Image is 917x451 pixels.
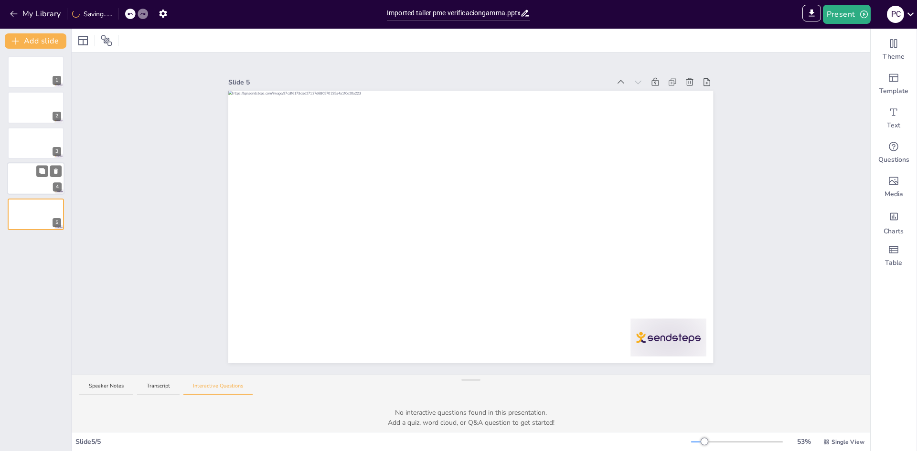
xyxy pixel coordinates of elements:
span: Questions [878,155,909,165]
button: My Library [7,6,65,21]
div: 4 [53,183,62,192]
div: 3 [53,147,61,156]
button: Delete Slide [50,166,62,177]
span: Table [885,258,902,268]
div: 1 [8,56,64,88]
div: Add images, graphics, shapes or video [871,170,917,204]
span: Text [887,121,900,130]
input: Insert title [387,6,520,20]
div: 5 [53,218,61,227]
span: Position [101,35,112,46]
button: Duplicate Slide [36,166,48,177]
div: 3 [8,127,64,159]
button: p c [887,5,904,24]
div: Slide 5 [228,77,610,87]
div: Saving...... [72,9,112,19]
span: Charts [884,227,904,236]
div: Slide 5 / 5 [75,437,691,447]
button: Transcript [137,382,180,395]
span: Theme [883,52,905,62]
div: Layout [75,33,91,48]
div: 53 % [792,437,815,447]
div: Get real-time input from your audience [871,136,917,170]
p: Add a quiz, word cloud, or Q&A question to get started! [89,418,853,428]
div: Add ready made slides [871,67,917,101]
span: Export to PowerPoint [802,5,821,24]
div: 2 [8,92,64,123]
span: Media [885,189,903,199]
button: Interactive Questions [183,382,253,395]
div: p c [887,6,904,23]
div: 4 [7,162,64,195]
div: Add text boxes [871,101,917,136]
div: Add a table [871,239,917,273]
button: Present [823,5,871,24]
span: Template [879,86,908,96]
div: Change the overall theme [871,32,917,67]
div: 5 [8,199,64,230]
p: No interactive questions found in this presentation. [89,408,853,418]
button: Add slide [5,33,66,49]
span: Single View [832,438,864,446]
div: Add charts and graphs [871,204,917,239]
div: 2 [53,112,61,121]
button: Speaker Notes [79,382,133,395]
div: 1 [53,76,61,85]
